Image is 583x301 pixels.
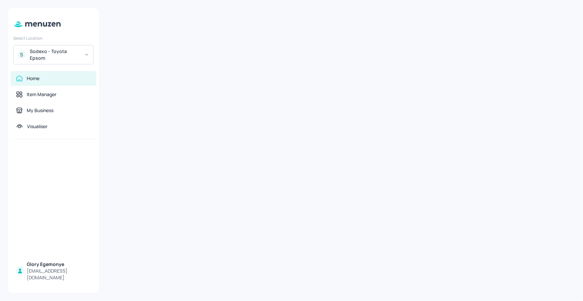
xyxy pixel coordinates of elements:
[27,123,47,130] div: Visualiser
[18,51,26,59] div: S
[27,91,56,98] div: Item Manager
[13,35,94,41] div: Select Location
[27,261,91,268] div: Glory Egemonye
[27,107,53,114] div: My Business
[27,75,39,82] div: Home
[30,48,80,61] div: Sodexo - Toyota Epsom
[27,268,91,281] div: [EMAIL_ADDRESS][DOMAIN_NAME]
